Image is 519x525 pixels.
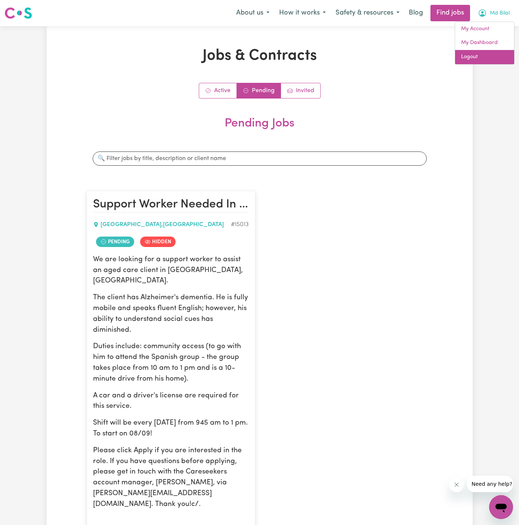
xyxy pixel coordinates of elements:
button: My Account [473,5,515,21]
p: We are looking for a support worker to assist an aged care client in [GEOGRAPHIC_DATA], [GEOGRAPH... [93,254,249,287]
button: Safety & resources [331,5,404,21]
button: About us [231,5,274,21]
button: How it works [274,5,331,21]
a: Blog [404,5,427,21]
img: Careseekers logo [4,6,32,20]
p: Please click Apply if you are interested in the role. If you have questions before applying, plea... [93,446,249,510]
p: Duties include: community access (to go with him to attend the Spanish group - the group takes pl... [93,341,249,384]
span: Md Bilal [490,9,510,18]
a: Job invitations [281,83,320,98]
iframe: Button to launch messaging window [489,495,513,519]
a: My Dashboard [455,36,514,50]
p: Shift will be every [DATE] from 945 am to 1 pm. To start on 08/09! [93,418,249,440]
p: The client has Alzheimer's dementia. He is fully mobile and speaks fluent English; however, his a... [93,293,249,335]
a: Contracts pending review [237,83,281,98]
a: Careseekers logo [4,4,32,22]
a: My Account [455,22,514,36]
div: [GEOGRAPHIC_DATA] , [GEOGRAPHIC_DATA] [93,220,231,229]
h1: Jobs & Contracts [87,47,433,65]
iframe: Message from company [467,476,513,492]
iframe: Close message [449,477,464,492]
p: A car and a driver's license are required for this service. [93,391,249,412]
div: My Account [455,22,515,65]
h2: Support Worker Needed In Green Valley, NSW [93,197,249,212]
a: Find jobs [430,5,470,21]
span: Job is hidden [140,237,176,247]
a: Active jobs [199,83,237,98]
input: 🔍 Filter jobs by title, description or client name [93,151,427,166]
h2: Pending Jobs [87,116,433,143]
span: Job contract pending review by care worker [96,237,134,247]
div: Job ID #15013 [231,220,249,229]
a: Logout [455,50,514,64]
